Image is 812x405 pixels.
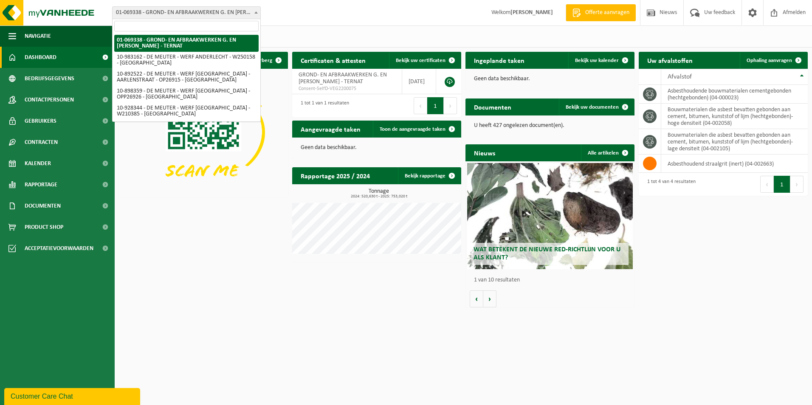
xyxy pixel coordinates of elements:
iframe: chat widget [4,386,142,405]
li: 10-983162 - DE MEUTER - WERF ANDERLECHT - W250158 - [GEOGRAPHIC_DATA] [114,52,259,69]
span: Bekijk uw documenten [566,104,619,110]
span: Offerte aanvragen [583,8,632,17]
span: Contactpersonen [25,89,74,110]
a: Wat betekent de nieuwe RED-richtlijn voor u als klant? [467,163,633,269]
span: Dashboard [25,47,56,68]
a: Bekijk uw documenten [559,98,634,115]
button: Next [790,176,804,193]
span: Rapportage [25,174,57,195]
span: Ophaling aanvragen [747,58,792,63]
span: Afvalstof [668,73,692,80]
a: Toon de aangevraagde taken [373,121,460,138]
a: Bekijk uw certificaten [389,52,460,69]
li: 10-892522 - DE MEUTER - WERF [GEOGRAPHIC_DATA] - AARLENSTRAAT - OP26915 - [GEOGRAPHIC_DATA] [114,69,259,86]
h2: Documenten [465,98,520,115]
p: 1 van 10 resultaten [474,277,630,283]
h3: Tonnage [296,188,461,199]
strong: [PERSON_NAME] [510,9,553,16]
div: 1 tot 4 van 4 resultaten [643,175,696,194]
span: Gebruikers [25,110,56,132]
td: asbesthoudende bouwmaterialen cementgebonden (hechtgebonden) (04-000023) [661,85,808,104]
div: 1 tot 1 van 1 resultaten [296,96,349,115]
span: Bekijk uw kalender [575,58,619,63]
button: Vorige [470,290,483,307]
button: Verberg [247,52,287,69]
td: [DATE] [402,69,436,94]
span: Kalender [25,153,51,174]
li: 10-928344 - DE MEUTER - WERF [GEOGRAPHIC_DATA] - W210385 - [GEOGRAPHIC_DATA] [114,103,259,120]
button: 1 [427,97,444,114]
span: 2024: 520,630 t - 2025: 753,020 t [296,194,461,199]
h2: Nieuws [465,144,504,161]
td: bouwmaterialen die asbest bevatten gebonden aan cement, bitumen, kunststof of lijm (hechtgebonden... [661,104,808,129]
h2: Aangevraagde taken [292,121,369,137]
span: Navigatie [25,25,51,47]
td: asbesthoudend straalgrit (inert) (04-002663) [661,155,808,173]
span: Documenten [25,195,61,217]
span: 01-069338 - GROND- EN AFBRAAKWERKEN G. EN A. DE MEUTER - TERNAT [113,7,260,19]
td: bouwmaterialen die asbest bevatten gebonden aan cement, bitumen, kunststof of lijm (hechtgebonden... [661,129,808,155]
a: Alle artikelen [581,144,634,161]
li: 10-898359 - DE MEUTER - WERF [GEOGRAPHIC_DATA] - OPP26926 - [GEOGRAPHIC_DATA] [114,86,259,103]
span: Contracten [25,132,58,153]
p: U heeft 427 ongelezen document(en). [474,123,626,129]
a: Offerte aanvragen [566,4,636,21]
span: 01-069338 - GROND- EN AFBRAAKWERKEN G. EN A. DE MEUTER - TERNAT [112,6,261,19]
span: GROND- EN AFBRAAKWERKEN G. EN [PERSON_NAME] - TERNAT [299,72,387,85]
a: Bekijk uw kalender [568,52,634,69]
span: Acceptatievoorwaarden [25,238,93,259]
a: Ophaling aanvragen [740,52,807,69]
span: Consent-SelfD-VEG2200075 [299,85,395,92]
span: Toon de aangevraagde taken [380,127,445,132]
p: Geen data beschikbaar. [474,76,626,82]
a: Bekijk rapportage [398,167,460,184]
h2: Ingeplande taken [465,52,533,68]
button: Previous [760,176,774,193]
img: Download de VHEPlus App [119,69,288,196]
button: Next [444,97,457,114]
span: Bekijk uw certificaten [396,58,445,63]
span: Product Shop [25,217,63,238]
button: 1 [774,176,790,193]
span: Bedrijfsgegevens [25,68,74,89]
h2: Rapportage 2025 / 2024 [292,167,378,184]
li: 01-069338 - GROND- EN AFBRAAKWERKEN G. EN [PERSON_NAME] - TERNAT [114,35,259,52]
span: Wat betekent de nieuwe RED-richtlijn voor u als klant? [474,246,620,261]
h2: Uw afvalstoffen [639,52,701,68]
button: Volgende [483,290,496,307]
button: Previous [414,97,427,114]
span: Verberg [254,58,272,63]
p: Geen data beschikbaar. [301,145,453,151]
h2: Certificaten & attesten [292,52,374,68]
